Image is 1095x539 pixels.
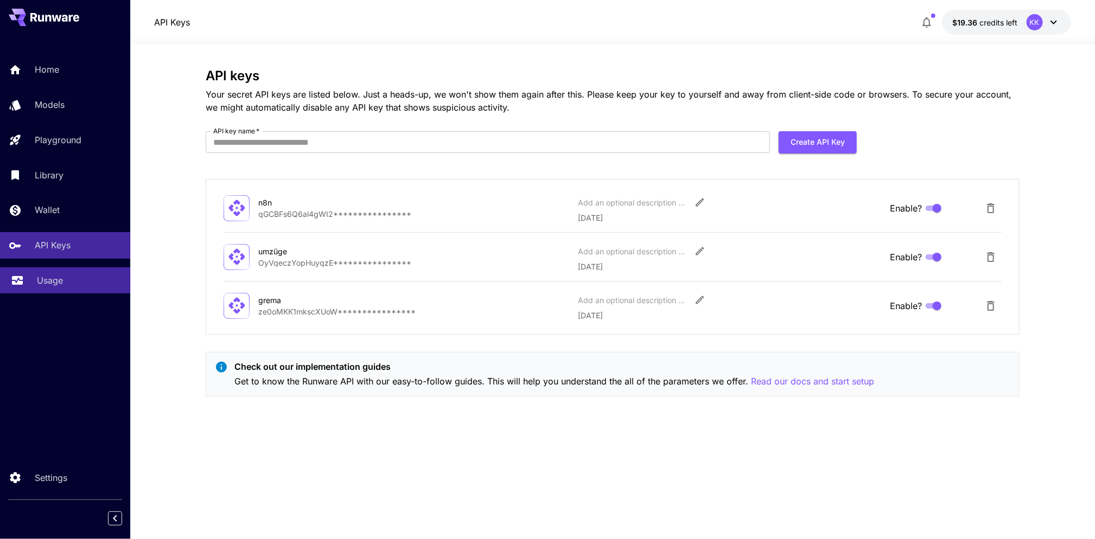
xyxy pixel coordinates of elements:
button: Create API Key [779,131,857,153]
span: Enable? [890,251,922,264]
button: Collapse sidebar [108,511,122,525]
button: Edit [690,193,710,212]
a: API Keys [154,16,190,29]
div: grema [258,294,367,306]
div: $19.3642 [953,17,1018,28]
button: Delete API Key [980,246,1002,268]
button: Edit [690,290,710,310]
span: Enable? [890,202,922,215]
p: [DATE] [578,212,881,223]
span: credits left [980,18,1018,27]
p: Playground [35,133,81,146]
p: Settings [35,471,67,484]
button: Delete API Key [980,197,1002,219]
div: Add an optional description or comment [578,197,687,208]
button: Read our docs and start setup [751,375,874,388]
span: $19.36 [953,18,980,27]
p: Get to know the Runware API with our easy-to-follow guides. This will help you understand the all... [234,375,874,388]
button: Delete API Key [980,295,1002,317]
button: $19.3642KK [942,10,1071,35]
p: Home [35,63,59,76]
p: Check out our implementation guides [234,360,874,373]
p: Models [35,98,65,111]
div: umzüge [258,246,367,257]
p: Your secret API keys are listed below. Just a heads-up, we won't show them again after this. Plea... [206,88,1020,114]
p: API Keys [35,239,71,252]
div: KK [1027,14,1043,30]
nav: breadcrumb [154,16,190,29]
p: [DATE] [578,310,881,321]
div: Add an optional description or comment [578,294,687,306]
label: API key name [213,126,260,136]
div: n8n [258,197,367,208]
div: Add an optional description or comment [578,246,687,257]
p: [DATE] [578,261,881,272]
p: Usage [37,274,63,287]
button: Edit [690,241,710,261]
p: Wallet [35,203,60,216]
p: Library [35,169,63,182]
h3: API keys [206,68,1020,84]
span: Enable? [890,299,922,312]
div: Collapse sidebar [116,509,130,528]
